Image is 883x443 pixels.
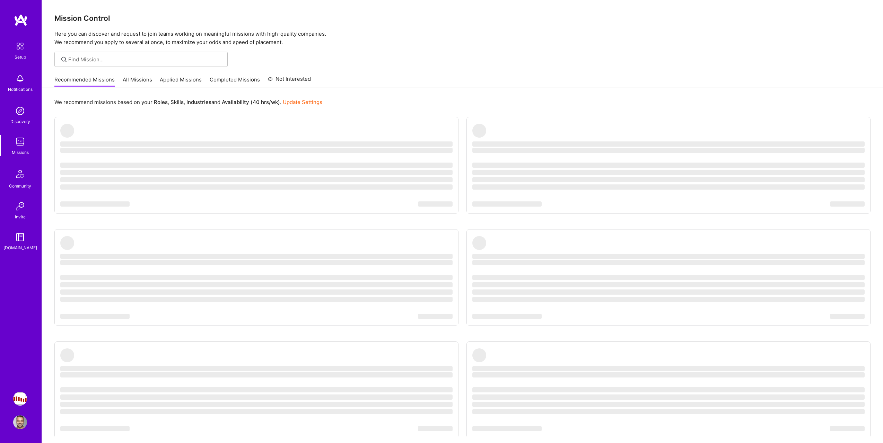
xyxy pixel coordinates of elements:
[12,166,28,182] img: Community
[15,213,26,220] div: Invite
[8,86,33,93] div: Notifications
[222,99,280,105] b: Availability (40 hrs/wk)
[283,99,322,105] a: Update Settings
[12,149,29,156] div: Missions
[123,76,152,87] a: All Missions
[13,104,27,118] img: discovery
[171,99,184,105] b: Skills
[154,99,168,105] b: Roles
[11,415,29,429] a: User Avatar
[3,244,37,251] div: [DOMAIN_NAME]
[13,415,27,429] img: User Avatar
[54,14,871,23] h3: Mission Control
[13,135,27,149] img: teamwork
[11,392,29,406] a: Steelbay.ai: AI Engineer for Multi-Agent Platform
[13,230,27,244] img: guide book
[9,182,31,190] div: Community
[10,118,30,125] div: Discovery
[210,76,260,87] a: Completed Missions
[54,98,322,106] p: We recommend missions based on your , , and .
[13,392,27,406] img: Steelbay.ai: AI Engineer for Multi-Agent Platform
[268,75,311,87] a: Not Interested
[14,14,28,26] img: logo
[13,72,27,86] img: bell
[186,99,211,105] b: Industries
[54,30,871,46] p: Here you can discover and request to join teams working on meaningful missions with high-quality ...
[60,55,68,63] i: icon SearchGrey
[13,199,27,213] img: Invite
[15,53,26,61] div: Setup
[54,76,115,87] a: Recommended Missions
[68,56,222,63] input: Find Mission...
[13,39,27,53] img: setup
[160,76,202,87] a: Applied Missions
